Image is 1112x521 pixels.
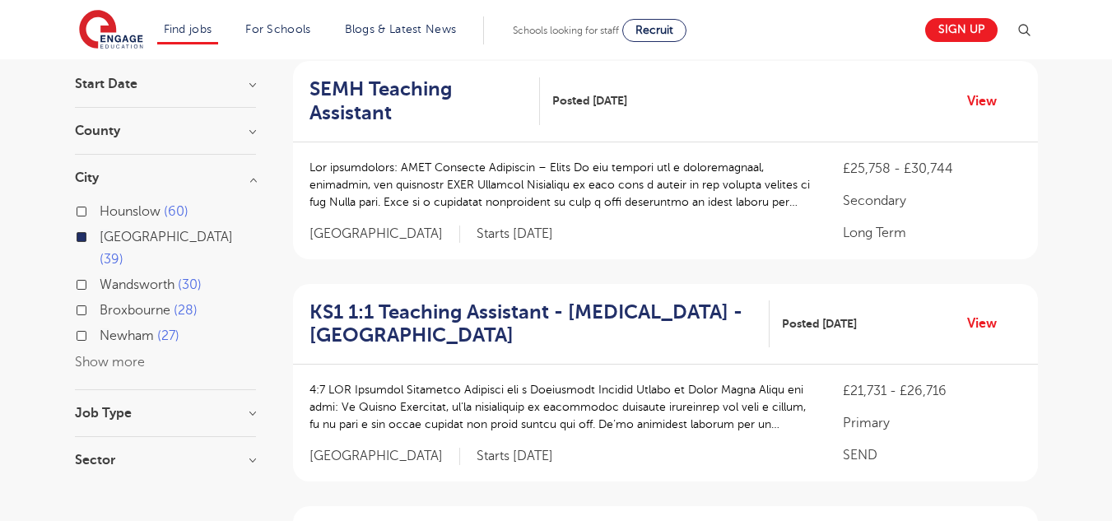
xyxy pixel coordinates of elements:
[75,355,145,370] button: Show more
[967,313,1009,334] a: View
[157,328,179,343] span: 27
[79,10,143,51] img: Engage Education
[309,226,460,243] span: [GEOGRAPHIC_DATA]
[75,407,256,420] h3: Job Type
[245,23,310,35] a: For Schools
[552,92,627,109] span: Posted [DATE]
[843,413,1021,433] p: Primary
[477,448,553,465] p: Starts [DATE]
[75,454,256,467] h3: Sector
[100,328,110,339] input: Newham 27
[309,77,528,125] h2: SEMH Teaching Assistant
[925,18,998,42] a: Sign up
[843,381,1021,401] p: £21,731 - £26,716
[100,277,174,292] span: Wandsworth
[309,77,541,125] a: SEMH Teaching Assistant
[635,24,673,36] span: Recruit
[164,204,188,219] span: 60
[100,303,170,318] span: Broxbourne
[75,124,256,137] h3: County
[100,303,110,314] input: Broxbourne 28
[843,223,1021,243] p: Long Term
[477,226,553,243] p: Starts [DATE]
[100,204,161,219] span: Hounslow
[309,300,770,348] a: KS1 1:1 Teaching Assistant - [MEDICAL_DATA] - [GEOGRAPHIC_DATA]
[100,204,110,215] input: Hounslow 60
[174,303,198,318] span: 28
[843,191,1021,211] p: Secondary
[178,277,202,292] span: 30
[782,315,857,333] span: Posted [DATE]
[164,23,212,35] a: Find jobs
[100,230,233,244] span: [GEOGRAPHIC_DATA]
[309,448,460,465] span: [GEOGRAPHIC_DATA]
[100,252,123,267] span: 39
[100,328,154,343] span: Newham
[75,77,256,91] h3: Start Date
[309,381,811,433] p: 4:7 LOR Ipsumdol Sitametco Adipisci eli s Doeiusmodt Incidid Utlabo et Dolor Magna Aliqu eni admi...
[75,171,256,184] h3: City
[513,25,619,36] span: Schools looking for staff
[309,300,756,348] h2: KS1 1:1 Teaching Assistant - [MEDICAL_DATA] - [GEOGRAPHIC_DATA]
[622,19,686,42] a: Recruit
[100,230,110,240] input: [GEOGRAPHIC_DATA] 39
[967,91,1009,112] a: View
[843,159,1021,179] p: £25,758 - £30,744
[843,445,1021,465] p: SEND
[309,159,811,211] p: Lor ipsumdolors: AMET Consecte Adipiscin – Elits Do eiu tempori utl e doloremagnaal, enimadmin, v...
[345,23,457,35] a: Blogs & Latest News
[100,277,110,288] input: Wandsworth 30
